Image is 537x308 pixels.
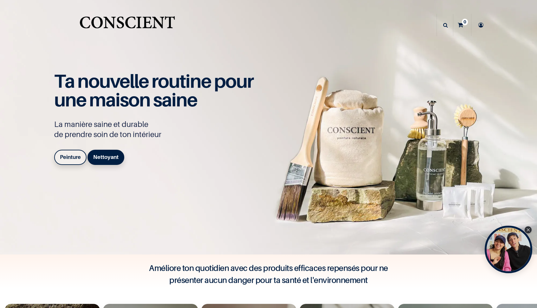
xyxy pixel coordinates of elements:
sup: 0 [462,19,468,25]
div: Open Tolstoy widget [485,226,532,273]
a: 0 [453,14,471,36]
a: Nettoyant [87,150,124,165]
p: La manière saine et durable de prendre soin de ton intérieur [54,119,260,140]
div: Tolstoy bubble widget [485,226,532,273]
img: Conscient [78,13,176,38]
b: Nettoyant [93,154,119,160]
b: Peinture [60,154,81,160]
div: Open Tolstoy [485,226,532,273]
a: Logo of Conscient [78,13,176,38]
div: Close Tolstoy widget [525,226,532,233]
a: Peinture [54,150,87,165]
iframe: Tidio Chat [504,267,534,297]
h4: Améliore ton quotidien avec des produits efficaces repensés pour ne présenter aucun danger pour t... [142,262,395,286]
span: Ta nouvelle routine pour une maison saine [54,70,253,111]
